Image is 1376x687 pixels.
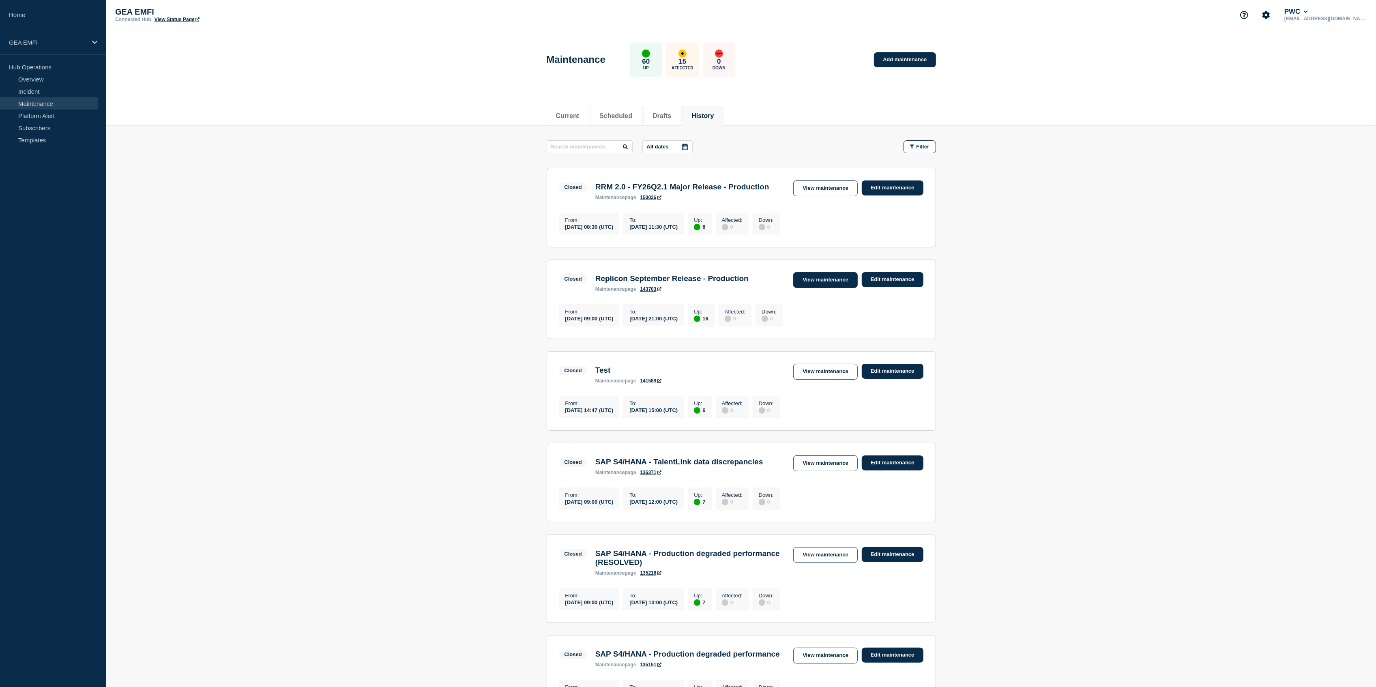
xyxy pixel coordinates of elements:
div: Closed [565,276,582,282]
div: [DATE] 08:30 (UTC) [565,223,614,230]
p: 0 [717,58,721,66]
input: Search maintenances [547,140,633,153]
p: Down : [759,593,774,599]
p: Affected : [722,492,743,498]
div: 0 [722,498,743,505]
a: Add maintenance [874,52,936,67]
h3: SAP S4/HANA - Production degraded performance [595,650,780,659]
p: To : [629,217,678,223]
p: Down : [759,217,774,223]
p: From : [565,309,614,315]
button: Account settings [1258,6,1275,24]
a: Edit maintenance [862,272,923,287]
span: maintenance [595,662,625,668]
div: Closed [565,184,582,190]
a: View maintenance [793,364,857,380]
div: disabled [759,599,765,606]
div: 0 [759,599,774,606]
p: Down : [759,400,774,406]
span: maintenance [595,470,625,475]
div: [DATE] 21:00 (UTC) [629,315,678,322]
a: 136371 [640,470,661,475]
p: Affected : [722,400,743,406]
div: 0 [759,223,774,230]
p: From : [565,492,614,498]
div: disabled [722,499,728,505]
p: page [595,662,636,668]
p: page [595,195,636,200]
p: Up : [694,309,708,315]
a: View maintenance [793,547,857,563]
h3: SAP S4/HANA - TalentLink data discrepancies [595,457,763,466]
p: Up [643,66,649,70]
div: up [694,599,700,606]
div: [DATE] 12:00 (UTC) [629,498,678,505]
p: GEA EMFI [115,7,277,17]
div: affected [678,49,687,58]
p: To : [629,593,678,599]
p: Up : [694,492,705,498]
a: View maintenance [793,455,857,471]
div: 0 [722,599,743,606]
div: 0 [759,406,774,414]
button: PWC [1283,8,1309,16]
div: disabled [722,224,728,230]
h3: Replicon September Release - Production [595,274,749,283]
div: up [642,49,650,58]
button: Drafts [653,112,671,120]
p: Up : [694,400,705,406]
div: disabled [722,599,728,606]
div: [DATE] 13:00 (UTC) [629,599,678,605]
div: 0 [722,406,743,414]
div: 7 [694,498,705,505]
button: Current [556,112,580,120]
a: View maintenance [793,272,857,288]
p: From : [565,217,614,223]
a: View maintenance [793,648,857,663]
a: Edit maintenance [862,547,923,562]
a: Edit maintenance [862,455,923,470]
span: Filter [917,144,929,150]
p: From : [565,593,614,599]
h3: RRM 2.0 - FY26Q2.1 Major Release - Production [595,182,769,191]
div: 16 [694,315,708,322]
p: Affected : [725,309,745,315]
p: All dates [647,144,669,150]
a: View maintenance [793,180,857,196]
a: 135216 [640,570,661,576]
div: Closed [565,651,582,657]
p: Affected [672,66,693,70]
div: [DATE] 09:00 (UTC) [565,599,614,605]
p: 60 [642,58,650,66]
div: 0 [725,315,745,322]
p: page [595,286,636,292]
span: maintenance [595,378,625,384]
button: Support [1236,6,1253,24]
div: [DATE] 09:00 (UTC) [565,498,614,505]
a: 150036 [640,195,661,200]
p: Down : [762,309,777,315]
a: Edit maintenance [862,364,923,379]
a: Edit maintenance [862,648,923,663]
p: page [595,378,636,384]
div: disabled [725,316,731,322]
button: Scheduled [599,112,632,120]
div: up [694,407,700,414]
div: [DATE] 09:00 (UTC) [565,315,614,322]
button: Filter [904,140,936,153]
span: maintenance [595,286,625,292]
div: disabled [762,316,768,322]
div: up [694,499,700,505]
span: maintenance [595,195,625,200]
div: 0 [762,315,777,322]
span: maintenance [595,570,625,576]
p: [EMAIL_ADDRESS][DOMAIN_NAME] [1283,16,1367,21]
h3: SAP S4/HANA - Production degraded performance (RESOLVED) [595,549,786,567]
p: From : [565,400,614,406]
p: To : [629,492,678,498]
p: Down : [759,492,774,498]
a: 143703 [640,286,661,292]
p: page [595,570,636,576]
p: Connected Hub [115,17,151,22]
a: 135151 [640,662,661,668]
